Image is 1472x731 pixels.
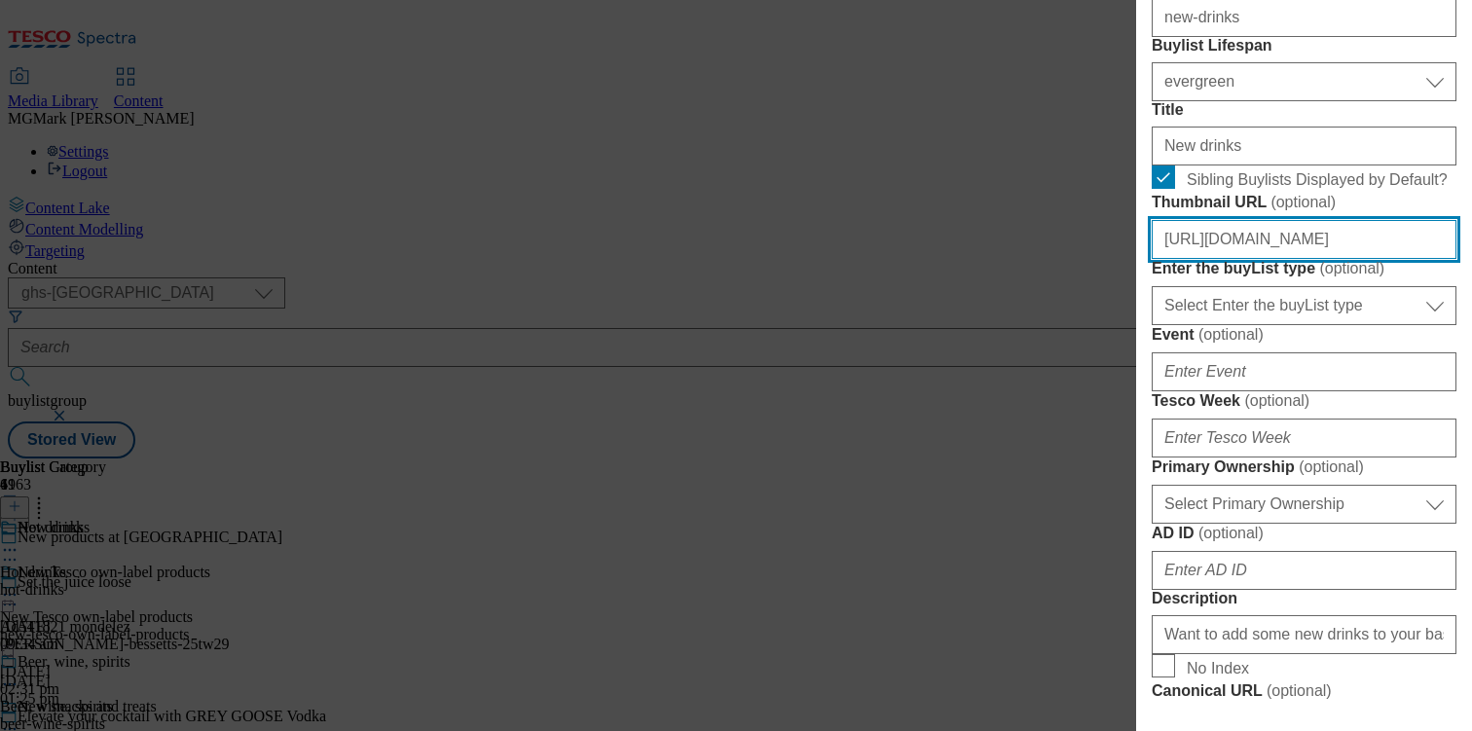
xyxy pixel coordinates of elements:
label: Enter the buyList type [1152,259,1456,278]
label: Tesco Week [1152,391,1456,411]
span: ( optional ) [1198,525,1264,541]
span: ( optional ) [1319,260,1384,276]
span: ( optional ) [1244,392,1309,409]
label: Buylist Lifespan [1152,37,1456,55]
label: Description [1152,590,1456,607]
span: ( optional ) [1270,194,1336,210]
input: Enter Description [1152,615,1456,654]
label: Title [1152,101,1456,119]
input: Enter Thumbnail URL [1152,220,1456,259]
span: Sibling Buylists Displayed by Default? [1187,171,1448,189]
input: Enter Event [1152,352,1456,391]
input: Enter AD ID [1152,551,1456,590]
input: Enter Tesco Week [1152,419,1456,457]
label: Event [1152,325,1456,345]
input: Enter Title [1152,127,1456,165]
span: ( optional ) [1198,326,1264,343]
span: ( optional ) [1267,682,1332,699]
label: Canonical URL [1152,681,1456,701]
label: Primary Ownership [1152,457,1456,477]
label: AD ID [1152,524,1456,543]
label: Thumbnail URL [1152,193,1456,212]
span: No Index [1187,660,1249,677]
span: ( optional ) [1299,458,1364,475]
